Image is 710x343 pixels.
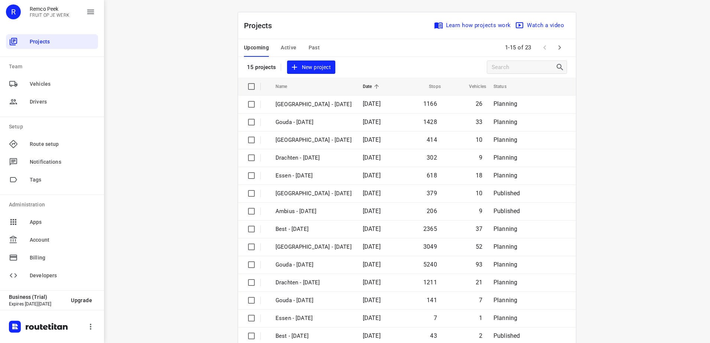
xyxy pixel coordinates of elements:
p: 15 projects [247,64,276,71]
span: [DATE] [363,225,381,232]
p: Gouda - Monday [276,261,352,269]
p: Administration [9,201,98,209]
p: FRUIT OP JE WERK [30,13,69,18]
span: 3049 [423,243,437,250]
span: 414 [427,136,437,143]
span: 21 [476,279,482,286]
span: 1428 [423,118,437,125]
span: 33 [476,118,482,125]
p: Antwerpen - Monday [276,189,352,198]
span: Planning [494,297,517,304]
p: Gouda - Tuesday [276,118,352,127]
span: Planning [494,136,517,143]
div: R [6,4,21,19]
span: 9 [479,154,482,161]
span: 618 [427,172,437,179]
div: Route setup [6,137,98,151]
span: Notifications [30,158,95,166]
span: [DATE] [363,118,381,125]
span: Planning [494,172,517,179]
span: Active [281,43,296,52]
p: Best - Monday [276,225,352,233]
div: Tags [6,172,98,187]
span: Drivers [30,98,95,106]
span: Planning [494,118,517,125]
span: Route setup [30,140,95,148]
div: Drivers [6,94,98,109]
p: Essen - Monday [276,171,352,180]
input: Search projects [492,62,556,73]
span: Past [309,43,320,52]
span: Planning [494,225,517,232]
span: 26 [476,100,482,107]
p: Business (Trial) [9,294,65,300]
span: Upcoming [244,43,269,52]
span: Projects [30,38,95,46]
span: 141 [427,297,437,304]
span: Planning [494,100,517,107]
p: Team [9,63,98,71]
span: [DATE] [363,243,381,250]
span: 302 [427,154,437,161]
span: 5240 [423,261,437,268]
span: 2 [479,332,482,339]
span: Tags [30,176,95,184]
div: Billing [6,250,98,265]
span: 379 [427,190,437,197]
button: New project [287,61,335,74]
span: 43 [430,332,437,339]
span: 1166 [423,100,437,107]
span: Billing [30,254,95,262]
p: Setup [9,123,98,131]
span: [DATE] [363,314,381,321]
span: 1 [479,314,482,321]
span: [DATE] [363,172,381,179]
span: 1211 [423,279,437,286]
span: 37 [476,225,482,232]
span: 1-15 of 23 [502,40,534,56]
span: Planning [494,279,517,286]
p: Zwolle - Tuesday [276,136,352,144]
span: Vehicles [459,82,486,91]
span: Published [494,190,520,197]
div: Search [556,63,567,72]
p: Essen - Friday [276,314,352,323]
p: Ambius - Monday [276,207,352,216]
div: Vehicles [6,76,98,91]
span: Planning [494,154,517,161]
p: Expires [DATE][DATE] [9,301,65,307]
span: 7 [434,314,437,321]
span: Previous Page [537,40,552,55]
span: Planning [494,243,517,250]
span: [DATE] [363,261,381,268]
span: Stops [419,82,441,91]
span: [DATE] [363,279,381,286]
span: [DATE] [363,190,381,197]
div: Account [6,232,98,247]
span: Apps [30,218,95,226]
div: Apps [6,215,98,229]
span: [DATE] [363,332,381,339]
span: Name [276,82,297,91]
p: Best - Friday [276,332,352,340]
span: Planning [494,261,517,268]
span: [DATE] [363,136,381,143]
span: Developers [30,272,95,280]
p: Remco Peek [30,6,69,12]
p: Zwolle - Wednesday [276,100,352,109]
span: 10 [476,190,482,197]
div: Notifications [6,154,98,169]
div: Developers [6,268,98,283]
span: [DATE] [363,297,381,304]
div: Projects [6,34,98,49]
p: Zwolle - Monday [276,243,352,251]
span: Next Page [552,40,567,55]
span: Status [494,82,516,91]
span: 10 [476,136,482,143]
p: Gouda - Friday [276,296,352,305]
span: [DATE] [363,100,381,107]
span: [DATE] [363,154,381,161]
button: Upgrade [65,294,98,307]
span: 52 [476,243,482,250]
span: New project [292,63,331,72]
